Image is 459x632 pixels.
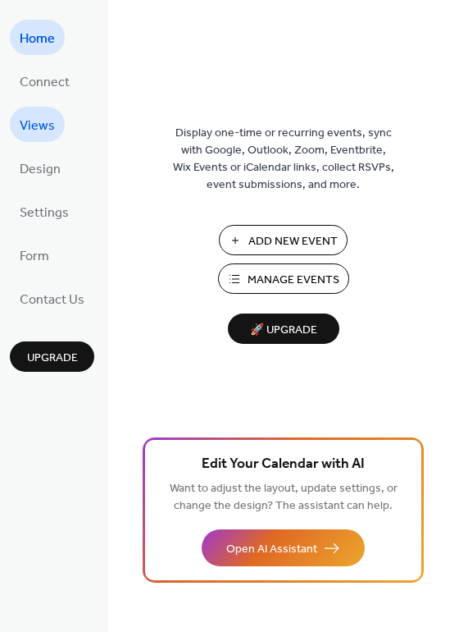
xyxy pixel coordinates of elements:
span: Settings [20,200,69,226]
button: 🚀 Upgrade [228,314,339,344]
button: Open AI Assistant [202,529,365,566]
span: Display one-time or recurring events, sync with Google, Outlook, Zoom, Eventbrite, Wix Events or ... [173,125,394,194]
span: Open AI Assistant [226,541,317,558]
a: Connect [10,63,80,98]
button: Upgrade [10,341,94,372]
a: Settings [10,194,79,229]
span: Connect [20,70,70,95]
span: Upgrade [27,350,78,367]
span: Manage Events [248,272,339,289]
span: Edit Your Calendar with AI [202,453,365,476]
button: Add New Event [219,225,348,255]
a: Design [10,150,70,185]
span: Want to adjust the layout, update settings, or change the design? The assistant can help. [170,478,398,517]
span: Views [20,113,55,139]
span: Add New Event [248,233,338,250]
a: Form [10,237,59,272]
span: 🚀 Upgrade [238,319,329,341]
span: Design [20,157,61,182]
span: Home [20,26,55,52]
a: Views [10,107,65,142]
a: Home [10,20,65,55]
button: Manage Events [218,263,349,294]
a: Contact Us [10,281,94,316]
span: Contact Us [20,287,84,313]
span: Form [20,244,49,269]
